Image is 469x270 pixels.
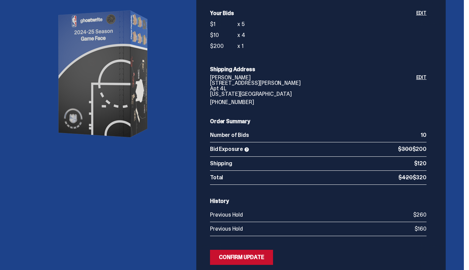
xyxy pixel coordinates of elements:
p: Apt 4L [210,86,416,91]
p: [STREET_ADDRESS][PERSON_NAME] [210,80,416,86]
p: $260 [413,212,427,218]
p: $160 [415,226,427,232]
p: Bid Exposure [210,146,398,152]
span: $420 [398,174,412,181]
p: $1 [210,22,237,27]
p: x 5 [237,22,245,27]
div: Confirm Update [219,255,264,260]
p: [PHONE_NUMBER] [210,100,416,105]
p: $320 [398,175,427,180]
p: Previous Hold [210,226,415,232]
p: $120 [414,161,427,166]
p: $200 [210,43,237,49]
p: Number of Bids [210,132,421,138]
h6: Order Summary [210,119,427,124]
p: 10 [421,132,427,138]
p: x 4 [237,33,245,38]
p: x 1 [237,43,244,49]
span: $300 [398,145,412,153]
p: $10 [210,33,237,38]
p: Total [210,175,398,180]
h6: History [210,198,427,204]
button: Confirm Update [210,250,273,265]
h6: Your Bids [210,11,416,16]
p: Previous Hold [210,212,413,218]
h6: Shipping Address [210,67,427,72]
p: [PERSON_NAME] [210,75,416,80]
a: Edit [416,11,427,53]
p: $200 [398,146,427,152]
p: [US_STATE][GEOGRAPHIC_DATA] [210,91,416,97]
p: Shipping [210,161,414,166]
a: Edit [416,75,427,105]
